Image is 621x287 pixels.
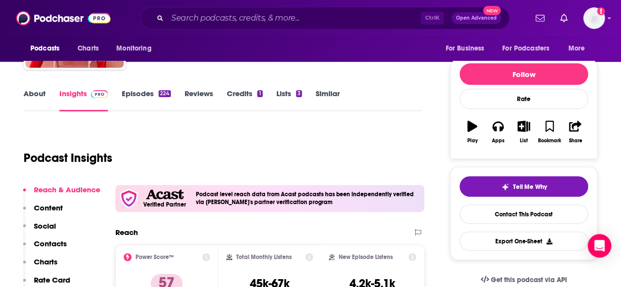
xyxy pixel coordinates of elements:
a: Credits1 [227,89,262,111]
div: 224 [159,90,171,97]
button: open menu [109,39,164,58]
h2: Reach [115,228,138,237]
span: Ctrl K [421,12,444,25]
button: List [511,114,537,150]
a: Contact This Podcast [459,205,588,224]
div: 1 [257,90,262,97]
img: Podchaser Pro [91,90,108,98]
button: Apps [485,114,511,150]
p: Reach & Audience [34,185,100,194]
button: Follow [459,63,588,85]
img: verfied icon [119,189,138,208]
svg: Add a profile image [597,7,605,15]
div: List [520,138,528,144]
button: Export One-Sheet [459,232,588,251]
button: Reach & Audience [23,185,100,203]
p: Contacts [34,239,67,248]
a: Show notifications dropdown [556,10,571,26]
button: Bookmark [537,114,562,150]
button: open menu [496,39,564,58]
span: For Business [445,42,484,55]
a: About [24,89,46,111]
button: Social [23,221,56,239]
div: Play [467,138,478,144]
span: Podcasts [30,42,59,55]
button: Play [459,114,485,150]
button: open menu [438,39,496,58]
span: Monitoring [116,42,151,55]
button: open menu [562,39,597,58]
h5: Verified Partner [143,202,186,208]
img: tell me why sparkle [501,183,509,191]
button: Show profile menu [583,7,605,29]
a: Show notifications dropdown [532,10,548,26]
div: Search podcasts, credits, & more... [140,7,510,29]
img: Acast [146,189,183,200]
h2: Total Monthly Listens [236,254,292,261]
div: Rate [459,89,588,109]
a: Episodes224 [122,89,171,111]
h4: Podcast level reach data from Acast podcasts has been independently verified via [PERSON_NAME]'s ... [196,191,420,206]
img: Podchaser - Follow, Share and Rate Podcasts [16,9,110,27]
span: Charts [78,42,99,55]
div: 3 [296,90,302,97]
a: Charts [71,39,105,58]
h1: Podcast Insights [24,151,112,165]
a: Similar [316,89,340,111]
h2: New Episode Listens [339,254,393,261]
span: Tell Me Why [513,183,547,191]
a: InsightsPodchaser Pro [59,89,108,111]
button: Open AdvancedNew [452,12,501,24]
span: New [483,6,501,15]
span: Get this podcast via API [491,276,567,284]
button: open menu [24,39,72,58]
a: Lists3 [276,89,302,111]
button: Content [23,203,63,221]
button: Contacts [23,239,67,257]
span: Logged in as dbartlett [583,7,605,29]
img: User Profile [583,7,605,29]
span: Open Advanced [456,16,497,21]
div: Open Intercom Messenger [588,234,611,258]
p: Rate Card [34,275,70,285]
h2: Power Score™ [135,254,174,261]
p: Social [34,221,56,231]
p: Charts [34,257,57,266]
span: More [568,42,585,55]
input: Search podcasts, credits, & more... [167,10,421,26]
p: Content [34,203,63,212]
button: tell me why sparkleTell Me Why [459,176,588,197]
div: Apps [492,138,505,144]
a: Reviews [185,89,213,111]
div: Share [568,138,582,144]
button: Charts [23,257,57,275]
div: Bookmark [538,138,561,144]
button: Share [563,114,588,150]
span: For Podcasters [502,42,549,55]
